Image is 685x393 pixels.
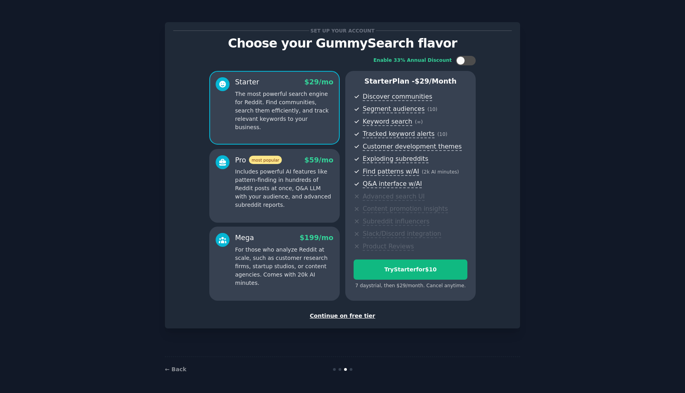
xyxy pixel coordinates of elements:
p: The most powerful search engine for Reddit. Find communities, search them efficiently, and track ... [235,90,333,132]
a: ← Back [165,366,186,372]
div: Pro [235,155,282,165]
span: Set up your account [309,27,376,35]
span: $ 29 /month [415,77,457,85]
button: TryStarterfor$10 [354,259,467,280]
div: Continue on free tier [173,312,512,320]
span: ( 10 ) [437,132,447,137]
span: Advanced search UI [363,193,425,201]
span: ( 2k AI minutes ) [422,169,459,175]
span: Subreddit influencers [363,217,429,226]
p: Choose your GummySearch flavor [173,36,512,50]
div: Enable 33% Annual Discount [373,57,452,64]
span: Tracked keyword alerts [363,130,434,138]
span: most popular [249,156,282,164]
span: Slack/Discord integration [363,230,441,238]
span: $ 29 /mo [304,78,333,86]
span: $ 59 /mo [304,156,333,164]
div: 7 days trial, then $ 29 /month . Cancel anytime. [354,282,467,290]
span: Q&A interface w/AI [363,180,422,188]
span: Segment audiences [363,105,425,113]
span: Content promotion insights [363,205,448,213]
span: Discover communities [363,93,432,101]
span: $ 199 /mo [300,234,333,242]
span: ( 10 ) [427,107,437,112]
div: Mega [235,233,254,243]
div: Starter [235,77,259,87]
span: Product Reviews [363,242,414,251]
p: Includes powerful AI features like pattern-finding in hundreds of Reddit posts at once, Q&A LLM w... [235,168,333,209]
span: Customer development themes [363,143,462,151]
p: Starter Plan - [354,76,467,86]
span: ( ∞ ) [415,119,423,125]
span: Exploding subreddits [363,155,428,163]
span: Find patterns w/AI [363,168,419,176]
p: For those who analyze Reddit at scale, such as customer research firms, startup studios, or conte... [235,246,333,287]
span: Keyword search [363,118,412,126]
div: Try Starter for $10 [354,265,467,274]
